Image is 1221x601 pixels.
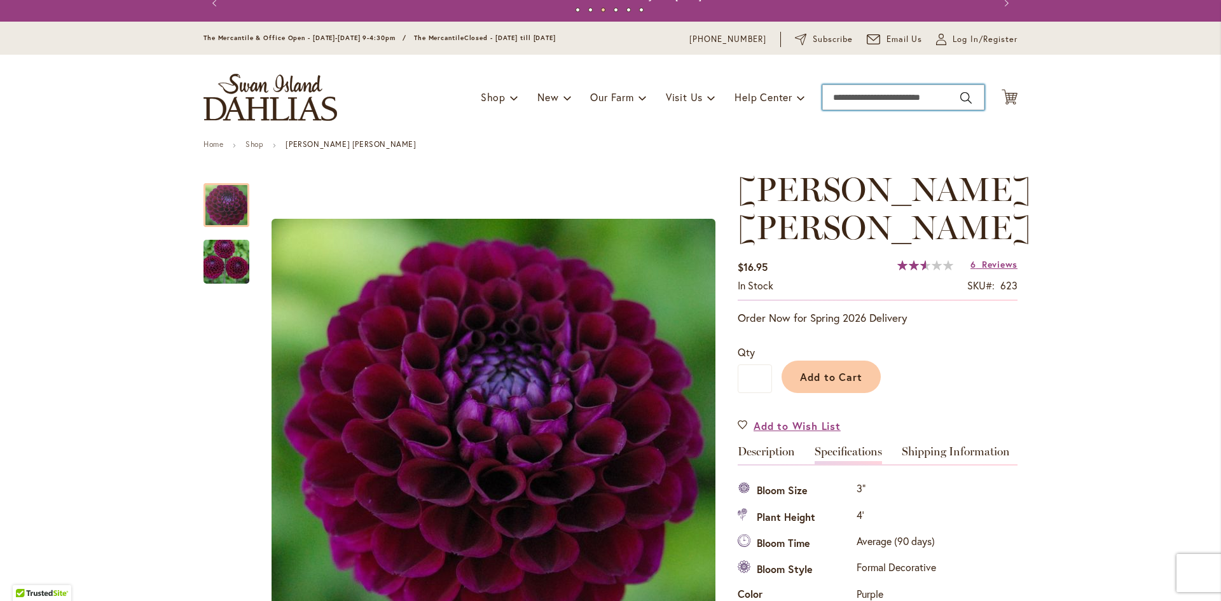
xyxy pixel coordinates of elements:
td: 4' [853,504,939,530]
div: 623 [1000,279,1018,293]
iframe: Launch Accessibility Center [10,556,45,591]
a: Log In/Register [936,33,1018,46]
span: Subscribe [813,33,853,46]
th: Plant Height [738,504,853,530]
span: 6 [970,258,976,270]
div: 51% [897,260,953,270]
div: JASON MATTHEW [203,227,249,284]
a: Shop [245,139,263,149]
a: store logo [203,74,337,121]
strong: SKU [967,279,995,292]
td: 3" [853,478,939,504]
span: Add to Wish List [754,418,841,433]
span: [PERSON_NAME] [PERSON_NAME] [738,169,1031,247]
a: Subscribe [795,33,853,46]
p: Order Now for Spring 2026 Delivery [738,310,1018,326]
strong: [PERSON_NAME] [PERSON_NAME] [286,139,416,149]
span: $16.95 [738,260,768,273]
div: JASON MATTHEW [203,170,262,227]
span: Email Us [886,33,923,46]
th: Bloom Style [738,557,853,583]
th: Bloom Time [738,531,853,557]
button: 5 of 6 [626,8,631,12]
button: Add to Cart [782,361,881,393]
a: Email Us [867,33,923,46]
a: Specifications [815,446,882,464]
span: In stock [738,279,773,292]
td: Average (90 days) [853,531,939,557]
th: Bloom Size [738,478,853,504]
button: 1 of 6 [576,8,580,12]
a: Add to Wish List [738,418,841,433]
span: Visit Us [666,90,703,104]
span: Shop [481,90,506,104]
button: 4 of 6 [614,8,618,12]
button: 6 of 6 [639,8,644,12]
span: Help Center [735,90,792,104]
span: Qty [738,345,755,359]
a: 6 Reviews [970,258,1018,270]
td: Formal Decorative [853,557,939,583]
button: 3 of 6 [601,8,605,12]
span: Reviews [982,258,1018,270]
a: Home [203,139,223,149]
span: The Mercantile & Office Open - [DATE]-[DATE] 9-4:30pm / The Mercantile [203,34,464,42]
img: JASON MATTHEW [181,231,272,293]
span: New [537,90,558,104]
div: Availability [738,279,773,293]
a: [PHONE_NUMBER] [689,33,766,46]
a: Shipping Information [902,446,1010,464]
span: Closed - [DATE] till [DATE] [464,34,556,42]
a: Description [738,446,795,464]
button: 2 of 6 [588,8,593,12]
span: Log In/Register [953,33,1018,46]
span: Add to Cart [800,370,863,383]
span: Our Farm [590,90,633,104]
